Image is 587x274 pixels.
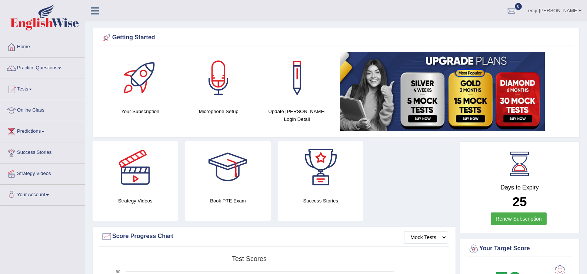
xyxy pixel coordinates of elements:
div: Getting Started [101,32,571,43]
h4: Update [PERSON_NAME] Login Detail [261,108,333,123]
span: 0 [515,3,522,10]
img: small5.jpg [340,52,545,131]
a: Your Account [0,185,85,203]
div: Score Progress Chart [101,231,447,242]
h4: Microphone Setup [183,108,254,115]
text: 90 [116,270,120,274]
a: Home [0,37,85,55]
a: Tests [0,79,85,98]
h4: Success Stories [278,197,363,205]
div: Your Target Score [468,243,571,254]
a: Success Stories [0,142,85,161]
a: Predictions [0,121,85,140]
a: Online Class [0,100,85,119]
h4: Book PTE Exam [185,197,270,205]
h4: Strategy Videos [93,197,178,205]
a: Strategy Videos [0,164,85,182]
h4: Your Subscription [105,108,176,115]
h4: Days to Expiry [468,184,571,191]
a: Renew Subscription [491,212,547,225]
a: Practice Questions [0,58,85,76]
tspan: Test scores [232,255,267,263]
b: 25 [513,194,527,209]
